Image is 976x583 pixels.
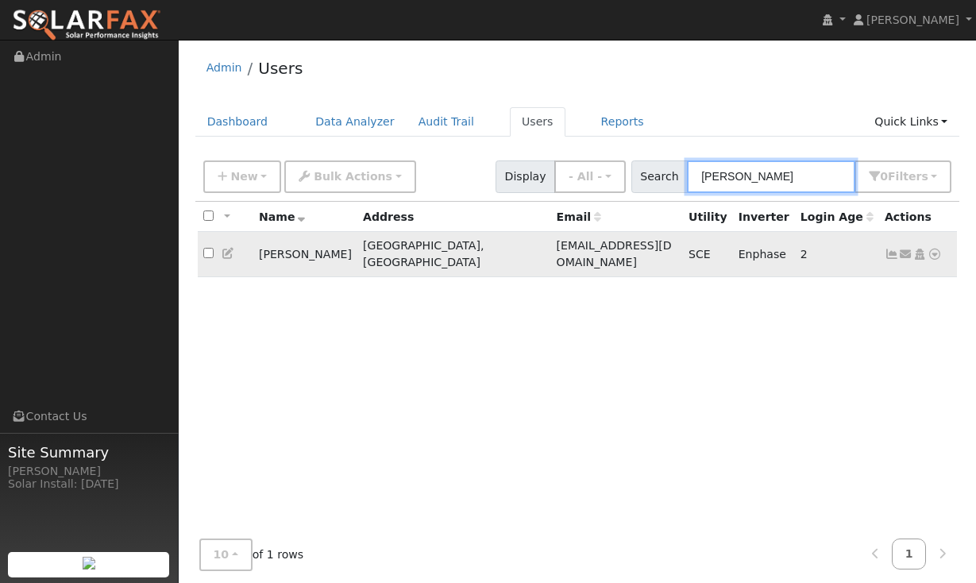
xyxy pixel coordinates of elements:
span: s [921,170,928,183]
span: [EMAIL_ADDRESS][DOMAIN_NAME] [557,239,672,268]
div: [PERSON_NAME] [8,463,170,480]
span: Site Summary [8,442,170,463]
span: New [230,170,257,183]
a: kckorinek@gmail.com [899,246,913,263]
button: 0Filters [854,160,951,193]
a: Show Graph [885,248,899,261]
td: [PERSON_NAME] [253,232,357,277]
a: Other actions [928,246,942,263]
a: Users [510,107,565,137]
button: - All - [554,160,626,193]
a: Login As [912,248,927,261]
a: Admin [206,61,242,74]
button: New [203,160,282,193]
a: 1 [892,539,927,569]
a: Users [258,59,303,78]
div: Actions [885,209,951,226]
span: 10 [214,548,230,561]
span: of 1 rows [199,539,304,571]
a: Quick Links [862,107,959,137]
span: Enphase [739,248,786,261]
span: Display [496,160,555,193]
div: Utility [689,209,727,226]
div: Address [363,209,546,226]
td: [GEOGRAPHIC_DATA], [GEOGRAPHIC_DATA] [357,232,551,277]
img: retrieve [83,557,95,569]
span: Days since last login [800,210,874,223]
span: SCE [689,248,711,261]
span: Email [557,210,601,223]
a: Dashboard [195,107,280,137]
span: Name [259,210,306,223]
button: Bulk Actions [284,160,415,193]
span: 08/30/2025 2:41:25 PM [800,248,808,261]
div: Solar Install: [DATE] [8,476,170,492]
a: Audit Trail [407,107,486,137]
a: Edit User [222,247,236,260]
button: 10 [199,539,253,571]
span: Filter [888,170,928,183]
span: Search [631,160,688,193]
img: SolarFax [12,9,161,42]
div: Inverter [739,209,789,226]
span: [PERSON_NAME] [866,14,959,26]
a: Reports [589,107,656,137]
input: Search [687,160,855,193]
span: Bulk Actions [314,170,392,183]
a: Data Analyzer [303,107,407,137]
